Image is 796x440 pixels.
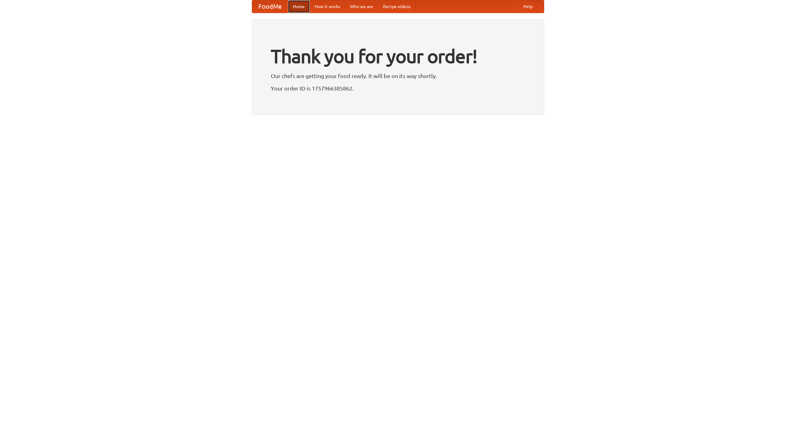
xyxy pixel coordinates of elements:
[345,0,378,13] a: Who we are
[271,41,525,71] h1: Thank you for your order!
[518,0,538,13] a: Help
[252,0,288,13] a: FoodMe
[271,84,525,93] p: Your order ID is 1757966385862.
[271,71,525,81] p: Our chefs are getting your food ready. It will be on its way shortly.
[378,0,415,13] a: Recipe videos
[288,0,310,13] a: Home
[310,0,345,13] a: How it works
